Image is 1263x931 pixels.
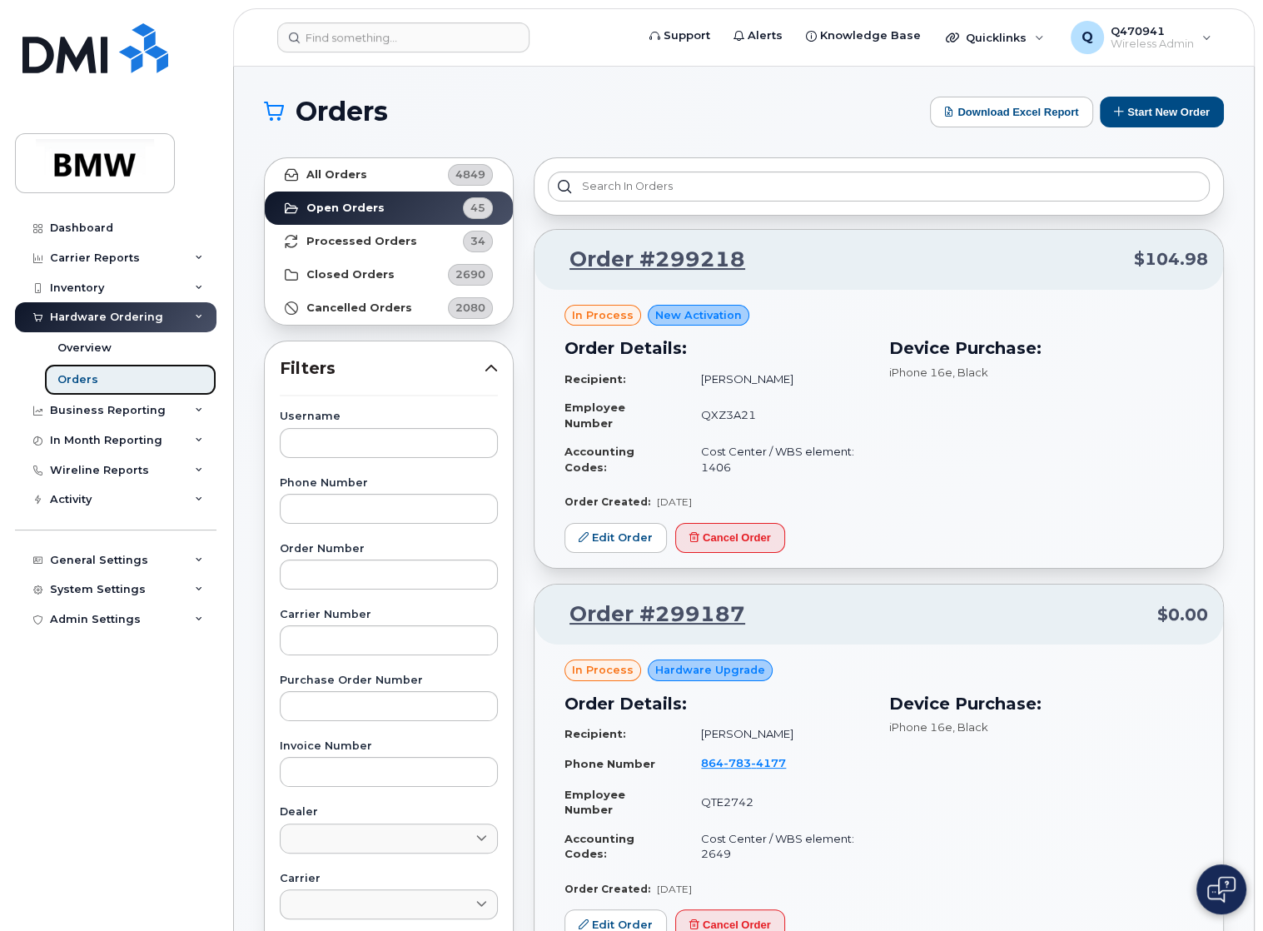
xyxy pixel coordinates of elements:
[564,445,634,474] strong: Accounting Codes:
[701,756,806,769] a: 8647834177
[686,824,868,869] td: Cost Center / WBS element: 2649
[564,832,634,861] strong: Accounting Codes:
[280,356,485,381] span: Filters
[280,478,498,489] label: Phone Number
[675,523,785,554] button: Cancel Order
[296,99,388,124] span: Orders
[952,720,988,734] span: , Black
[889,336,1194,361] h3: Device Purchase:
[655,307,742,323] span: New Activation
[280,741,498,752] label: Invoice Number
[657,883,692,895] span: [DATE]
[655,662,765,678] span: Hardware Upgrade
[1134,247,1208,271] span: $104.98
[657,495,692,508] span: [DATE]
[751,756,786,769] span: 4177
[306,235,417,248] strong: Processed Orders
[455,300,485,316] span: 2080
[686,719,868,749] td: [PERSON_NAME]
[1207,876,1236,903] img: Open chat
[564,691,869,716] h3: Order Details:
[306,202,385,215] strong: Open Orders
[889,720,952,734] span: iPhone 16e
[889,366,952,379] span: iPhone 16e
[280,807,498,818] label: Dealer
[306,268,395,281] strong: Closed Orders
[265,158,513,192] a: All Orders4849
[686,437,868,481] td: Cost Center / WBS element: 1406
[572,662,634,678] span: in process
[280,874,498,884] label: Carrier
[280,675,498,686] label: Purchase Order Number
[265,291,513,325] a: Cancelled Orders2080
[564,727,626,740] strong: Recipient:
[1100,97,1224,127] button: Start New Order
[889,691,1194,716] h3: Device Purchase:
[723,756,751,769] span: 783
[549,245,745,275] a: Order #299218
[280,544,498,555] label: Order Number
[265,258,513,291] a: Closed Orders2690
[686,780,868,824] td: QTE2742
[572,307,634,323] span: in process
[564,336,869,361] h3: Order Details:
[265,192,513,225] a: Open Orders45
[455,167,485,182] span: 4849
[549,600,745,630] a: Order #299187
[952,366,988,379] span: , Black
[306,301,412,315] strong: Cancelled Orders
[280,411,498,422] label: Username
[564,495,650,508] strong: Order Created:
[564,883,650,895] strong: Order Created:
[548,172,1210,202] input: Search in orders
[564,757,655,770] strong: Phone Number
[930,97,1093,127] button: Download Excel Report
[701,756,786,769] span: 864
[686,393,868,437] td: QXZ3A21
[564,523,667,554] a: Edit Order
[1157,603,1208,627] span: $0.00
[455,266,485,282] span: 2690
[265,225,513,258] a: Processed Orders34
[564,788,625,817] strong: Employee Number
[306,168,367,182] strong: All Orders
[470,200,485,216] span: 45
[280,610,498,620] label: Carrier Number
[564,401,625,430] strong: Employee Number
[470,233,485,249] span: 34
[686,365,868,394] td: [PERSON_NAME]
[564,372,626,386] strong: Recipient:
